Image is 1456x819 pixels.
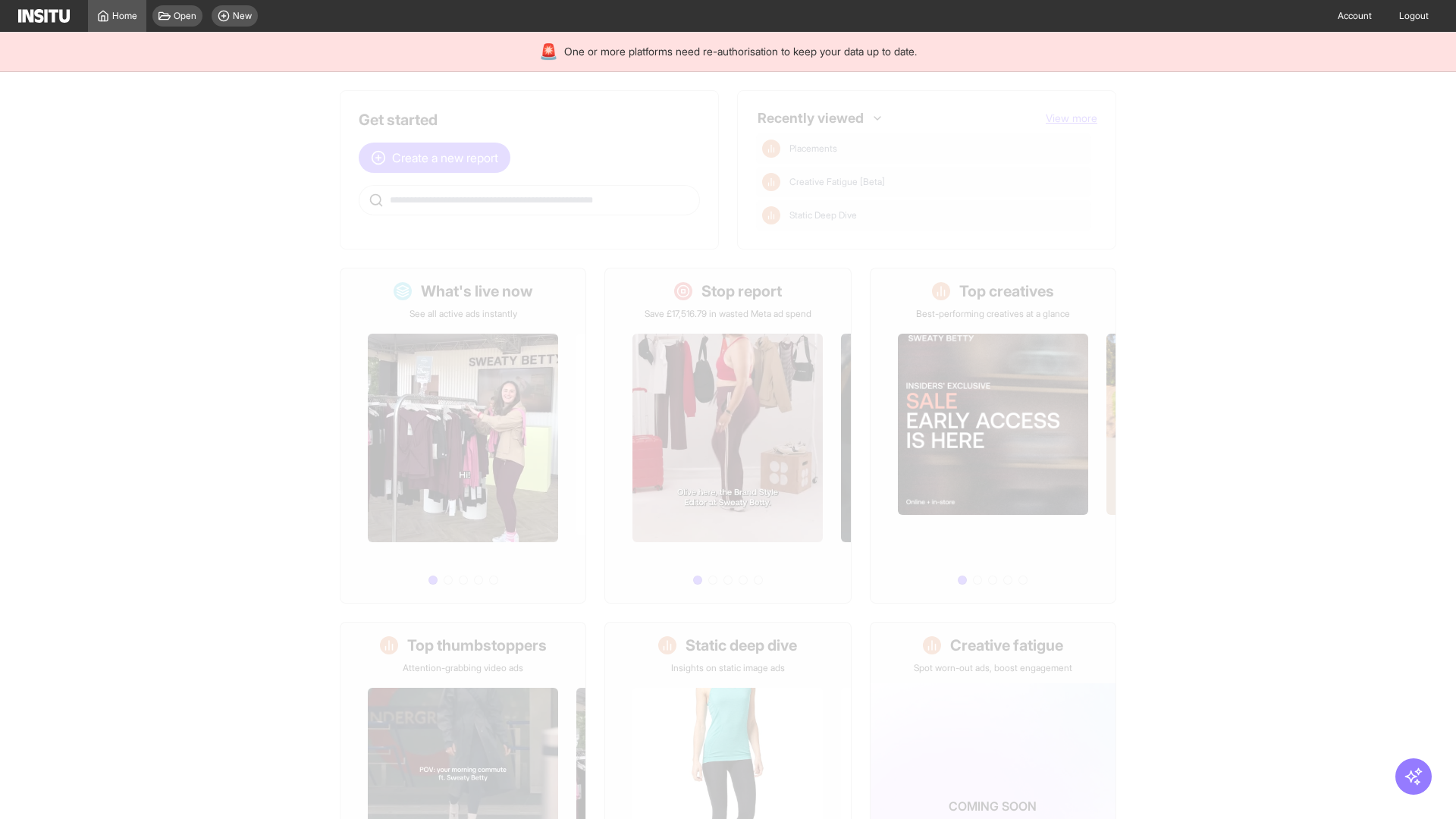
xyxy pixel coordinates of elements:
[564,44,917,59] span: One or more platforms need re-authorisation to keep your data up to date.
[174,10,196,22] span: Open
[18,9,70,23] img: Logo
[233,10,252,22] span: New
[539,41,558,62] div: 🚨
[112,10,137,22] span: Home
